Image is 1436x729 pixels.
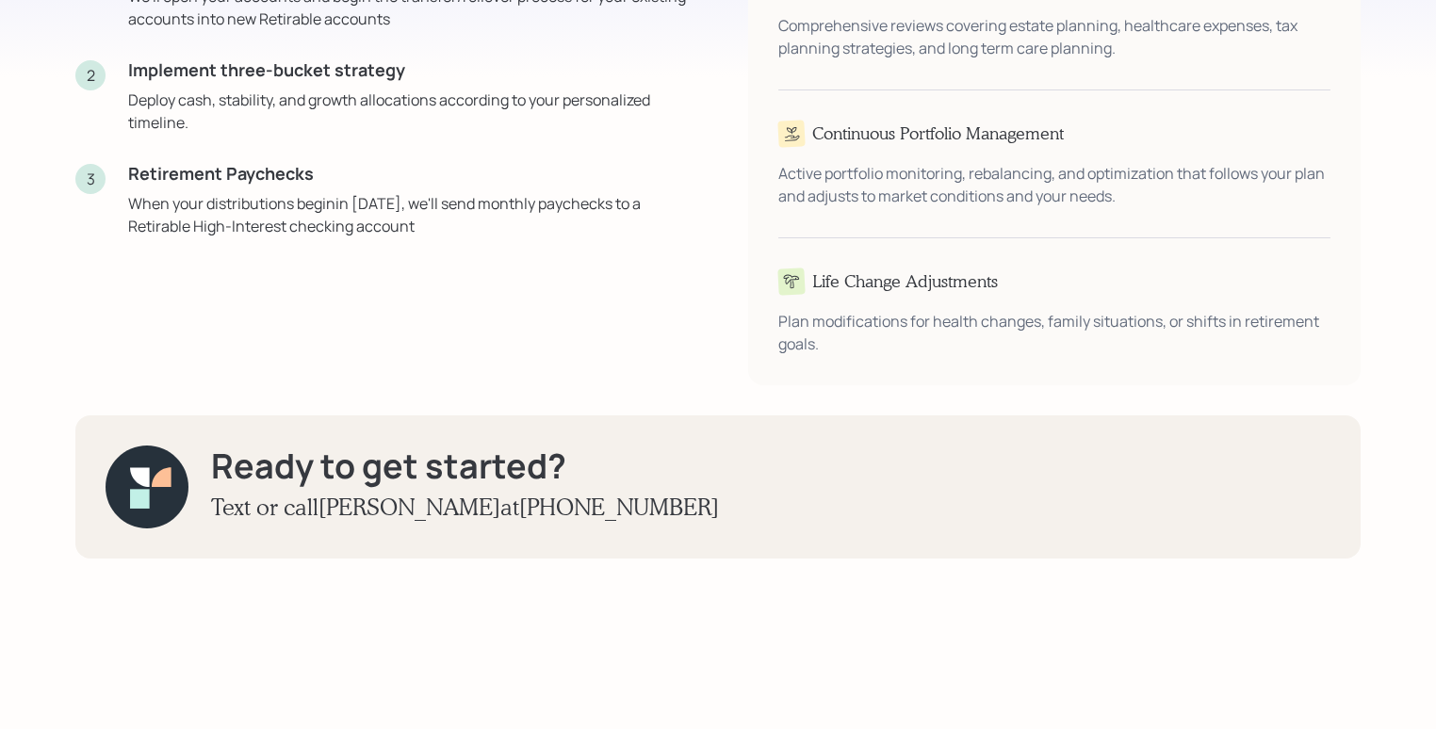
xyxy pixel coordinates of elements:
[778,310,1330,355] div: Plan modifications for health changes, family situations, or shifts in retirement goals.
[128,89,688,134] div: Deploy cash, stability, and growth allocations according to your personalized timeline.
[128,192,688,237] div: When your distributions begin in [DATE] , we'll send monthly paychecks to a Retirable High-Intere...
[211,494,719,521] h3: Text or call [PERSON_NAME] at [PHONE_NUMBER]
[75,164,106,194] div: 3
[812,271,998,292] h4: Life Change Adjustments
[128,164,688,185] h4: Retirement Paychecks
[778,14,1330,59] div: Comprehensive reviews covering estate planning, healthcare expenses, tax planning strategies, and...
[75,60,106,90] div: 2
[211,445,719,486] h1: Ready to get started?
[128,60,688,81] h4: Implement three-bucket strategy
[812,123,1064,144] h4: Continuous Portfolio Management
[778,162,1330,207] div: Active portfolio monitoring, rebalancing, and optimization that follows your plan and adjusts to ...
